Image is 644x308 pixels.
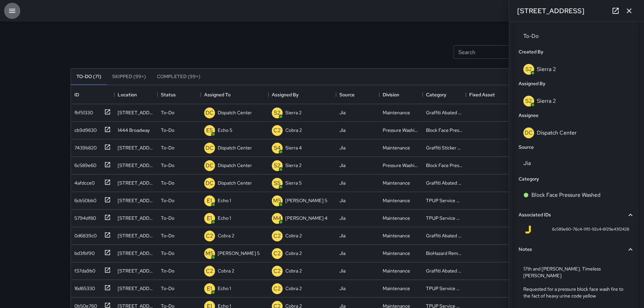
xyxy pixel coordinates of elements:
[339,127,345,134] div: Jia
[469,85,495,104] div: Fixed Asset
[218,267,234,274] p: Cobra 2
[161,197,174,204] p: To-Do
[268,85,336,104] div: Assigned By
[272,85,299,104] div: Assigned By
[72,106,93,116] div: fbf51330
[72,124,97,134] div: cb9d9630
[426,85,446,104] div: Category
[274,109,281,117] p: S2
[339,250,345,257] div: Jia
[161,127,174,134] p: To-Do
[206,162,214,170] p: DC
[161,250,174,257] p: To-Do
[72,177,95,186] div: 4afdcce0
[118,162,154,169] div: 330 17th Street
[285,197,327,204] p: [PERSON_NAME] 5
[339,215,345,221] div: Jia
[161,109,174,116] p: To-Do
[339,109,345,116] div: Jia
[273,285,281,293] p: C2
[74,85,79,104] div: ID
[273,267,281,275] p: C2
[206,267,213,275] p: C2
[285,162,302,169] p: Sierra 2
[339,232,345,239] div: Jia
[118,144,154,151] div: 102 Frank H. Ogawa Plaza
[206,179,214,187] p: DC
[204,85,231,104] div: Assigned To
[161,85,176,104] div: Status
[383,250,410,257] div: Maintenance
[383,232,410,239] div: Maintenance
[383,215,410,221] div: Maintenance
[426,144,462,151] div: Graffiti Sticker Abated Small
[285,250,302,257] p: Cobra 2
[218,162,252,169] p: Dispatch Center
[218,285,231,292] p: Echo 1
[339,85,355,104] div: Source
[218,127,232,134] p: Echo 5
[72,212,96,221] div: 5794df80
[71,85,114,104] div: ID
[218,215,231,221] p: Echo 1
[206,232,213,240] p: C2
[426,215,462,221] div: TPUP Service Requested
[339,162,345,169] div: Jia
[72,230,97,239] div: 0d6839c0
[72,247,95,257] div: bd3fbf90
[383,285,410,292] div: Maintenance
[118,109,154,116] div: 1905 Franklin Street
[207,285,212,293] p: E1
[118,250,154,257] div: 2350 Broadway
[161,144,174,151] p: To-Do
[383,127,419,134] div: Pressure Washing
[426,197,462,204] div: TPUP Service Requested
[161,285,174,292] p: To-Do
[118,197,154,204] div: 2295 Broadway
[114,85,158,104] div: Location
[118,180,154,186] div: 2630 Broadway
[72,194,96,204] div: 6cb50bb0
[285,127,302,134] p: Cobra 2
[161,162,174,169] p: To-Do
[339,144,345,151] div: Jia
[161,232,174,239] p: To-Do
[207,197,212,205] p: E1
[206,109,214,117] p: DC
[426,285,462,292] div: TPUP Service Requested
[426,180,462,186] div: Graffiti Abated Large
[383,85,399,104] div: Division
[72,142,97,151] div: 7439b820
[161,180,174,186] p: To-Do
[273,214,281,222] p: M4
[118,215,154,221] div: 330 17th Street
[273,197,281,205] p: M5
[426,127,462,134] div: Block Face Pressure Washed
[379,85,423,104] div: Division
[274,179,281,187] p: S5
[206,144,214,152] p: DC
[285,267,302,274] p: Cobra 2
[274,144,281,152] p: S4
[285,232,302,239] p: Cobra 2
[161,215,174,221] p: To-Do
[336,85,379,104] div: Source
[273,232,281,240] p: C2
[285,215,328,221] p: [PERSON_NAME] 4
[71,69,107,85] button: To-Do (71)
[72,282,95,292] div: 16d65330
[72,265,95,274] div: f37da9b0
[383,144,410,151] div: Maintenance
[218,232,234,239] p: Cobra 2
[285,285,302,292] p: Cobra 2
[218,180,252,186] p: Dispatch Center
[158,85,201,104] div: Status
[423,85,466,104] div: Category
[118,285,154,292] div: 180 Grand Avenue
[383,267,410,274] div: Maintenance
[426,109,462,116] div: Graffiti Abated Large
[339,285,345,292] div: Jia
[285,180,302,186] p: Sierra 5
[274,162,281,170] p: S2
[161,267,174,274] p: To-Do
